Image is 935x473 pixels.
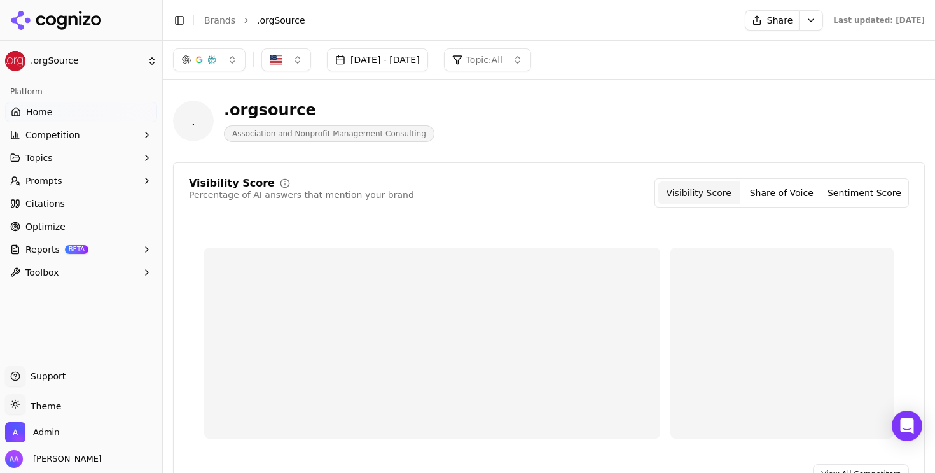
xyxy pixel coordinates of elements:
a: Citations [5,194,157,214]
div: Visibility Score [189,178,275,188]
span: Toolbox [25,266,59,279]
div: Percentage of AI answers that mention your brand [189,188,414,201]
button: Toolbox [5,262,157,283]
div: Last updated: [DATE] [833,15,925,25]
span: Citations [25,197,65,210]
span: .orgSource [31,55,142,67]
button: Sentiment Score [823,181,906,204]
span: Topics [25,152,53,164]
span: Reports [25,243,60,256]
button: ReportsBETA [5,239,157,260]
span: Home [26,106,52,118]
a: Optimize [5,216,157,237]
div: Platform [5,81,157,102]
a: Brands [204,15,235,25]
a: Home [5,102,157,122]
button: Prompts [5,171,157,191]
span: Competition [25,129,80,141]
img: Admin [5,422,25,442]
button: Visibility Score [658,181,740,204]
span: [PERSON_NAME] [28,453,102,465]
button: Topics [5,148,157,168]
img: Alp Aysan [5,450,23,468]
span: .orgSource [257,14,305,27]
button: Share [745,10,799,31]
button: [DATE] - [DATE] [327,48,428,71]
span: . [173,101,214,141]
span: Prompts [25,174,62,187]
img: United States [270,53,282,66]
button: Open user button [5,450,102,468]
div: Open Intercom Messenger [892,411,922,441]
span: Association and Nonprofit Management Consulting [224,125,434,142]
button: Open organization switcher [5,422,59,442]
span: Theme [25,401,61,411]
button: Share of Voice [740,181,823,204]
span: Admin [33,427,59,438]
div: .orgsource [224,100,434,120]
nav: breadcrumb [204,14,719,27]
span: BETA [65,245,88,254]
span: Topic: All [466,53,502,66]
img: .orgSource [5,51,25,71]
button: Competition [5,125,157,145]
span: Optimize [25,220,66,233]
span: Support [25,370,66,383]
